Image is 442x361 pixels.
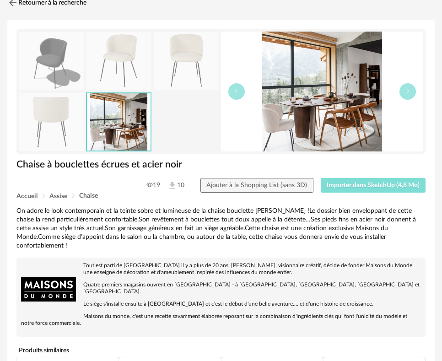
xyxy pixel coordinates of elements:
[221,32,423,151] img: chaise-a-bouclettes-ecrues-et-acier-noir-1000-4-23-230320_8.jpg
[79,193,98,199] span: Chaise
[21,281,421,295] p: Quatre premiers magasins ouvrent en [GEOGRAPHIC_DATA] - à [GEOGRAPHIC_DATA], [GEOGRAPHIC_DATA], [...
[49,193,67,199] span: Assise
[16,193,38,199] span: Accueil
[327,182,420,189] span: Importer dans SketchUp (4,8 Mo)
[16,193,426,199] div: Breadcrumb
[21,262,421,276] p: Tout est parti de [GEOGRAPHIC_DATA] il y a plus de 20 ans. [PERSON_NAME], visionnaire créatif, dé...
[19,93,84,151] img: chaise-a-bouclettes-ecrues-et-acier-noir-1000-4-23-230320_3.jpg
[16,207,426,250] div: On adore le look contemporain et la teinte sobre et lumineuse de la chaise bouclette [PERSON_NAME...
[21,313,421,327] p: Maisons du monde, c'est une recette savamment élaborée reposant sur la combinaison d'ingrédients ...
[146,181,160,189] span: 19
[19,32,84,90] img: thumbnail.png
[154,32,219,90] img: chaise-a-bouclettes-ecrues-et-acier-noir-1000-4-23-230320_2.jpg
[206,182,307,189] span: Ajouter à la Shopping List (sans 3D)
[21,262,76,317] img: brand logo
[21,301,421,307] p: Le siège s'installe ensuite à [GEOGRAPHIC_DATA] et c'est le début d'une belle aventure.... et d'u...
[321,178,426,193] button: Importer dans SketchUp (4,8 Mo)
[167,181,177,190] img: Téléchargements
[200,178,313,193] button: Ajouter à la Shopping List (sans 3D)
[16,158,426,171] h1: Chaise à bouclettes écrues et acier noir
[167,181,184,190] span: 10
[87,93,151,151] img: chaise-a-bouclettes-ecrues-et-acier-noir-1000-4-23-230320_8.jpg
[86,32,151,90] img: chaise-a-bouclettes-ecrues-et-acier-noir-1000-4-23-230320_1.jpg
[16,344,426,357] h4: Produits similaires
